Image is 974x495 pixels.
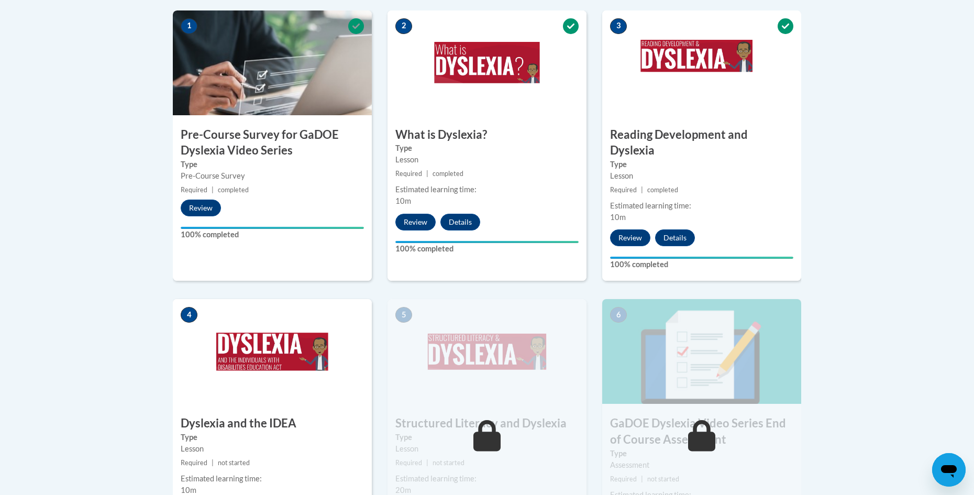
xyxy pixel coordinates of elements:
[610,459,793,471] div: Assessment
[602,127,801,159] h3: Reading Development and Dyslexia
[173,299,372,404] img: Course Image
[181,159,364,170] label: Type
[173,415,372,432] h3: Dyslexia and the IDEA
[181,170,364,182] div: Pre-Course Survey
[212,186,214,194] span: |
[181,229,364,240] label: 100% completed
[181,18,197,34] span: 1
[395,241,579,243] div: Your progress
[433,459,464,467] span: not started
[181,227,364,229] div: Your progress
[610,307,627,323] span: 6
[395,486,411,494] span: 20m
[181,443,364,455] div: Lesson
[181,200,221,216] button: Review
[610,186,637,194] span: Required
[218,186,249,194] span: completed
[395,243,579,255] label: 100% completed
[395,196,411,205] span: 10m
[181,186,207,194] span: Required
[647,186,678,194] span: completed
[610,229,650,246] button: Review
[610,159,793,170] label: Type
[426,170,428,178] span: |
[610,200,793,212] div: Estimated learning time:
[395,473,579,485] div: Estimated learning time:
[395,432,579,443] label: Type
[610,213,626,222] span: 10m
[426,459,428,467] span: |
[395,154,579,166] div: Lesson
[655,229,695,246] button: Details
[602,299,801,404] img: Course Image
[602,10,801,115] img: Course Image
[610,18,627,34] span: 3
[173,127,372,159] h3: Pre-Course Survey for GaDOE Dyslexia Video Series
[395,307,412,323] span: 5
[932,453,966,487] iframe: Button to launch messaging window
[395,142,579,154] label: Type
[212,459,214,467] span: |
[610,475,637,483] span: Required
[173,10,372,115] img: Course Image
[388,10,586,115] img: Course Image
[388,299,586,404] img: Course Image
[610,448,793,459] label: Type
[641,475,643,483] span: |
[610,257,793,259] div: Your progress
[641,186,643,194] span: |
[388,415,586,432] h3: Structured Literacy and Dyslexia
[440,214,480,230] button: Details
[395,184,579,195] div: Estimated learning time:
[647,475,679,483] span: not started
[181,432,364,443] label: Type
[181,459,207,467] span: Required
[610,259,793,270] label: 100% completed
[602,415,801,448] h3: GaDOE Dyslexia Video Series End of Course Assessment
[181,307,197,323] span: 4
[181,486,196,494] span: 10m
[218,459,250,467] span: not started
[181,473,364,485] div: Estimated learning time:
[395,170,422,178] span: Required
[610,170,793,182] div: Lesson
[395,459,422,467] span: Required
[388,127,586,143] h3: What is Dyslexia?
[395,443,579,455] div: Lesson
[395,18,412,34] span: 2
[395,214,436,230] button: Review
[433,170,463,178] span: completed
